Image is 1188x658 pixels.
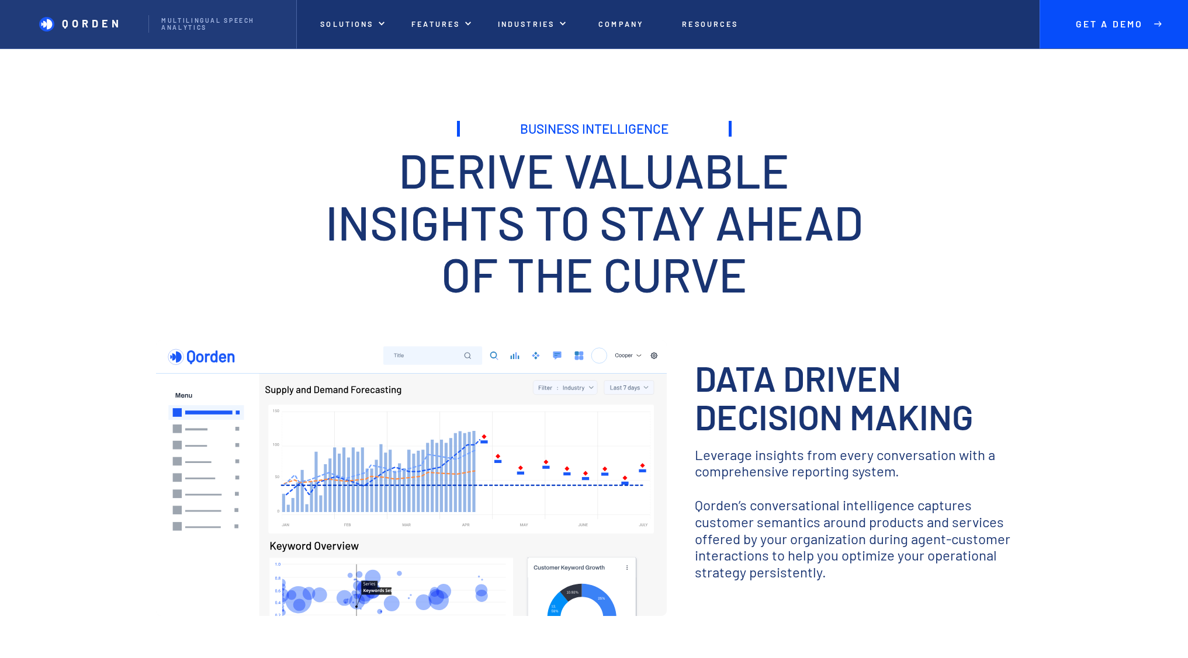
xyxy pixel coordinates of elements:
[695,581,1033,598] p: ‍
[695,447,1033,481] p: Leverage insights from every conversation with a comprehensive reporting system.
[320,20,373,29] p: Solutions
[695,480,1033,497] p: ‍
[695,358,1033,436] h3: data driven decision making
[695,497,1033,581] p: Qorden’s conversational intelligence captures customer semantics around products and services off...
[320,144,869,300] h2: Derive valuable insights to stay ahead of the curve
[411,20,460,29] p: Features
[598,20,644,29] p: Company
[1066,19,1154,30] p: Get A Demo
[156,340,667,617] img: Photo
[161,17,283,32] p: Multilingual Speech analytics
[457,121,732,137] h1: Business Intelligence
[498,20,555,29] p: Industries
[695,436,1033,452] p: ‍
[62,18,122,30] p: QORDEN
[682,20,738,29] p: Resources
